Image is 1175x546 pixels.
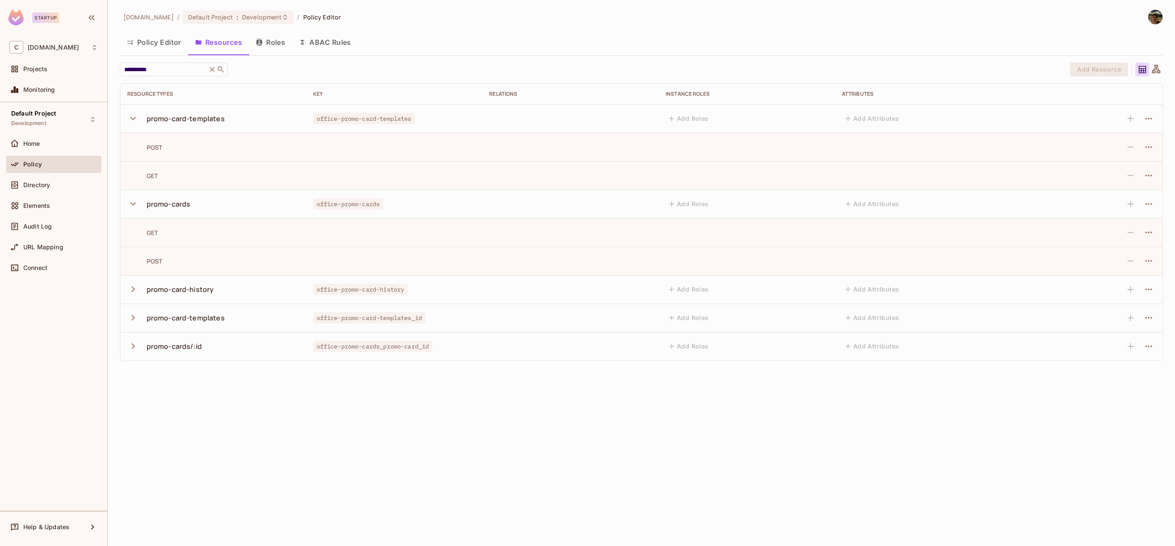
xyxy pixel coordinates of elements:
[313,312,426,323] span: office-promo-card-templates_id
[11,120,46,127] span: Development
[188,13,233,21] span: Default Project
[313,198,383,210] span: office-promo-cards
[147,114,225,123] div: promo-card-templates
[23,524,69,530] span: Help & Updates
[23,264,47,271] span: Connect
[23,86,55,93] span: Monitoring
[147,342,202,351] div: promo-cards/:id
[842,339,903,353] button: Add Attributes
[32,13,59,23] div: Startup
[1070,63,1128,76] button: Add Resource
[177,13,179,21] li: /
[489,91,652,97] div: Relations
[23,223,52,230] span: Audit Log
[303,13,341,21] span: Policy Editor
[11,110,56,117] span: Default Project
[127,143,163,151] div: POST
[842,311,903,325] button: Add Attributes
[9,41,23,53] span: C
[313,113,415,124] span: office-promo-card-templates
[147,313,225,323] div: promo-card-templates
[120,31,188,53] button: Policy Editor
[236,14,239,21] span: :
[666,282,712,296] button: Add Roles
[23,161,42,168] span: Policy
[842,282,903,296] button: Add Attributes
[313,341,433,352] span: office-promo-cards_promo-card_id
[23,66,47,72] span: Projects
[23,244,63,251] span: URL Mapping
[666,91,828,97] div: Instance roles
[127,91,299,97] div: Resource Types
[666,311,712,325] button: Add Roles
[242,13,282,21] span: Development
[842,112,903,126] button: Add Attributes
[1148,10,1162,24] img: Brian Roytman
[23,202,50,209] span: Elements
[666,112,712,126] button: Add Roles
[147,285,214,294] div: promo-card-history
[8,9,24,25] img: SReyMgAAAABJRU5ErkJggg==
[147,199,191,209] div: promo-cards
[842,91,1031,97] div: Attributes
[292,31,358,53] button: ABAC Rules
[23,140,40,147] span: Home
[666,197,712,211] button: Add Roles
[123,13,174,21] span: the active workspace
[127,257,163,265] div: POST
[313,284,408,295] span: office-promo-card-history
[297,13,299,21] li: /
[127,172,158,180] div: GET
[127,229,158,237] div: GET
[188,31,249,53] button: Resources
[28,44,79,51] span: Workspace: chalkboard.io
[842,197,903,211] button: Add Attributes
[23,182,50,188] span: Directory
[666,339,712,353] button: Add Roles
[313,91,476,97] div: Key
[249,31,292,53] button: Roles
